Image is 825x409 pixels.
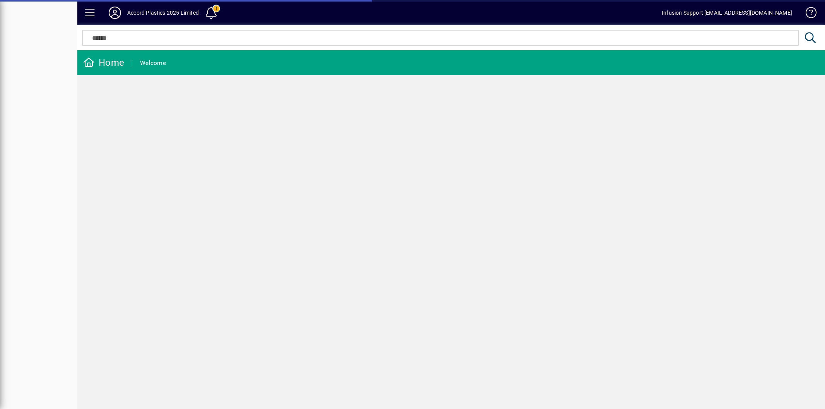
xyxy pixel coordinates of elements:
[102,6,127,20] button: Profile
[83,56,124,69] div: Home
[662,7,792,19] div: Infusion Support [EMAIL_ADDRESS][DOMAIN_NAME]
[800,2,815,27] a: Knowledge Base
[140,57,166,69] div: Welcome
[127,7,199,19] div: Accord Plastics 2025 Limited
